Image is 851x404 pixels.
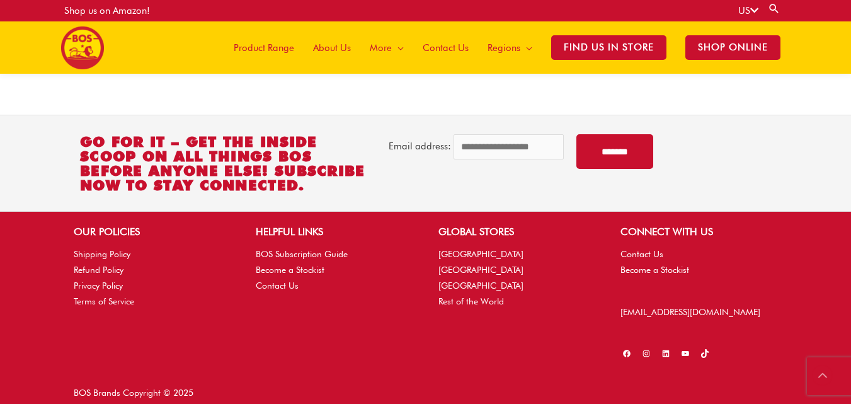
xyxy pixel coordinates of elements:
[438,265,523,275] a: [GEOGRAPHIC_DATA]
[313,29,351,67] span: About Us
[542,21,676,74] a: Find Us in Store
[438,249,523,259] a: [GEOGRAPHIC_DATA]
[438,246,595,310] nav: GLOBAL STORES
[438,280,523,291] a: [GEOGRAPHIC_DATA]
[620,307,760,317] a: [EMAIL_ADDRESS][DOMAIN_NAME]
[74,224,231,240] h2: OUR POLICIES
[74,246,231,310] nav: OUR POLICIES
[74,280,123,291] a: Privacy Policy
[488,29,520,67] span: Regions
[423,29,469,67] span: Contact Us
[620,265,689,275] a: Become a Stockist
[234,29,294,67] span: Product Range
[768,3,780,14] a: Search button
[256,224,413,240] h2: HELPFUL LINKS
[478,21,542,74] a: Regions
[74,265,123,275] a: Refund Policy
[620,224,777,240] h2: CONNECT WITH US
[256,246,413,294] nav: HELPFUL LINKS
[620,249,663,259] a: Contact Us
[438,296,504,306] a: Rest of the World
[224,21,304,74] a: Product Range
[74,249,130,259] a: Shipping Policy
[256,249,348,259] a: BOS Subscription Guide
[256,280,299,291] a: Contact Us
[256,265,324,275] a: Become a Stockist
[685,35,780,60] span: SHOP ONLINE
[74,296,134,306] a: Terms of Service
[438,224,595,240] h2: GLOBAL STORES
[551,35,666,60] span: Find Us in Store
[389,141,451,152] label: Email address:
[413,21,478,74] a: Contact Us
[370,29,392,67] span: More
[215,21,790,74] nav: Site Navigation
[620,246,777,278] nav: CONNECT WITH US
[80,134,376,192] h2: Go for it – get the inside scoop on all things BOS before anyone else! Subscribe now to stay conn...
[360,21,413,74] a: More
[61,385,426,401] div: BOS Brands Copyright © 2025
[738,5,758,16] a: US
[61,26,104,69] img: BOS United States
[676,21,790,74] a: SHOP ONLINE
[304,21,360,74] a: About Us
